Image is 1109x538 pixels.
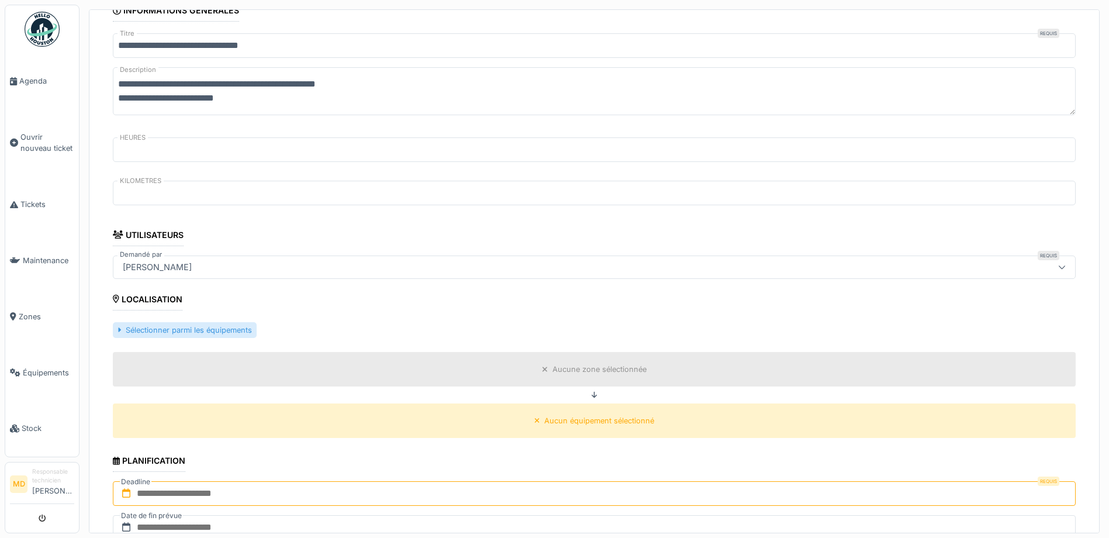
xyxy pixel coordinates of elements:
[118,63,158,77] label: Description
[20,132,74,154] span: Ouvrir nouveau ticket
[113,2,239,22] div: Informations générales
[20,199,74,210] span: Tickets
[118,29,137,39] label: Titre
[5,233,79,289] a: Maintenance
[32,467,74,485] div: Responsable technicien
[5,289,79,345] a: Zones
[1038,477,1059,486] div: Requis
[118,250,164,260] label: Demandé par
[1038,251,1059,260] div: Requis
[544,415,654,426] div: Aucun équipement sélectionné
[113,226,184,246] div: Utilisateurs
[10,475,27,493] li: MD
[113,452,185,472] div: Planification
[23,367,74,378] span: Équipements
[118,261,196,274] div: [PERSON_NAME]
[120,509,183,522] label: Date de fin prévue
[25,12,60,47] img: Badge_color-CXgf-gQk.svg
[113,291,182,311] div: Localisation
[118,133,148,143] label: HEURES
[19,75,74,87] span: Agenda
[120,475,151,488] label: Deadline
[5,109,79,177] a: Ouvrir nouveau ticket
[10,467,74,504] a: MD Responsable technicien[PERSON_NAME]
[19,311,74,322] span: Zones
[5,177,79,233] a: Tickets
[5,401,79,457] a: Stock
[113,322,257,338] div: Sélectionner parmi les équipements
[1038,29,1059,38] div: Requis
[118,176,164,186] label: KILOMETRES
[5,53,79,109] a: Agenda
[552,364,647,375] div: Aucune zone sélectionnée
[5,344,79,401] a: Équipements
[23,255,74,266] span: Maintenance
[22,423,74,434] span: Stock
[32,467,74,501] li: [PERSON_NAME]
